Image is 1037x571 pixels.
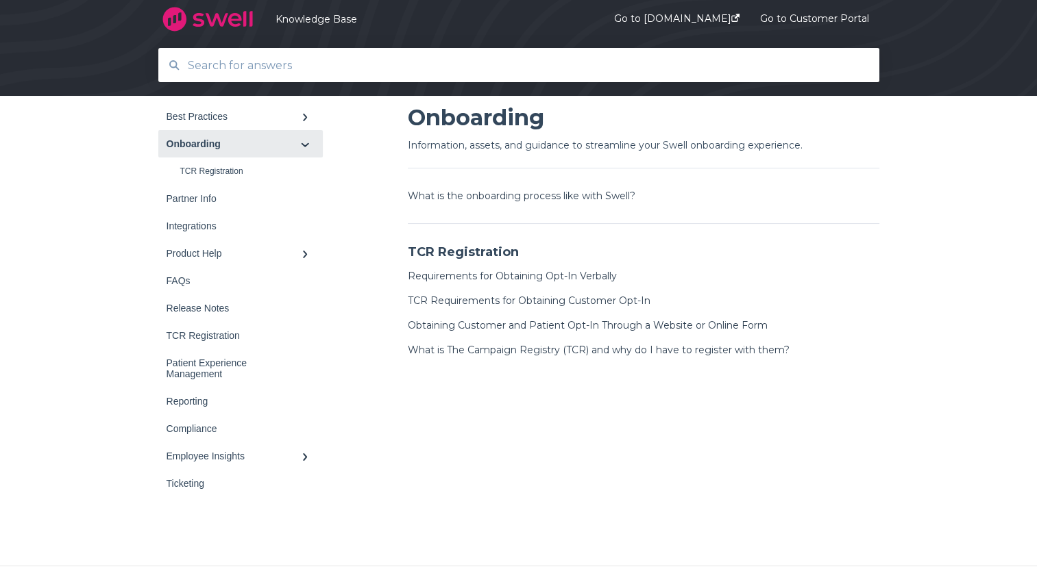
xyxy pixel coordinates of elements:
div: Onboarding [167,138,301,149]
a: Patient Experience Management [158,349,323,388]
div: Patient Experience Management [167,357,301,379]
div: Partner Info [167,193,301,204]
h6: Information, assets, and guidance to streamline your Swell onboarding experience. [408,137,879,168]
a: Requirements for Obtaining Opt-In Verbally [408,270,617,282]
div: Product Help [167,248,301,259]
div: TCR Registration [167,330,301,341]
h4: TCR Registration [408,243,879,261]
a: Product Help [158,240,323,267]
a: Integrations [158,212,323,240]
a: Onboarding [158,130,323,157]
a: Best Practices [158,103,323,130]
div: Integrations [167,220,301,231]
a: Obtaining Customer and Patient Opt-In Through a Website or Online Form [408,319,768,331]
a: Ticketing [158,470,323,497]
a: Release Notes [158,294,323,322]
img: company logo [158,2,258,36]
div: Employee Insights [167,451,301,461]
a: What is the onboarding process like with Swell? [408,190,635,202]
a: Knowledge Base [276,13,573,25]
a: Partner Info [158,185,323,212]
div: Compliance [167,423,301,434]
a: Employee Insights [158,442,323,470]
div: Release Notes [167,303,301,314]
a: FAQs [158,267,323,294]
a: TCR Requirements for Obtaining Customer Opt-In [408,294,650,307]
a: TCR Registration [158,322,323,349]
a: What is The Campaign Registry (TCR) and why do I have to register with them? [408,344,790,356]
a: TCR Registration [158,157,323,185]
div: Ticketing [167,478,301,489]
div: Reporting [167,396,301,407]
h1: Onboarding [408,103,879,133]
a: Compliance [158,415,323,442]
a: Reporting [158,388,323,415]
div: Best Practices [167,111,301,122]
div: FAQs [167,275,301,286]
input: Search for answers [180,51,859,80]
